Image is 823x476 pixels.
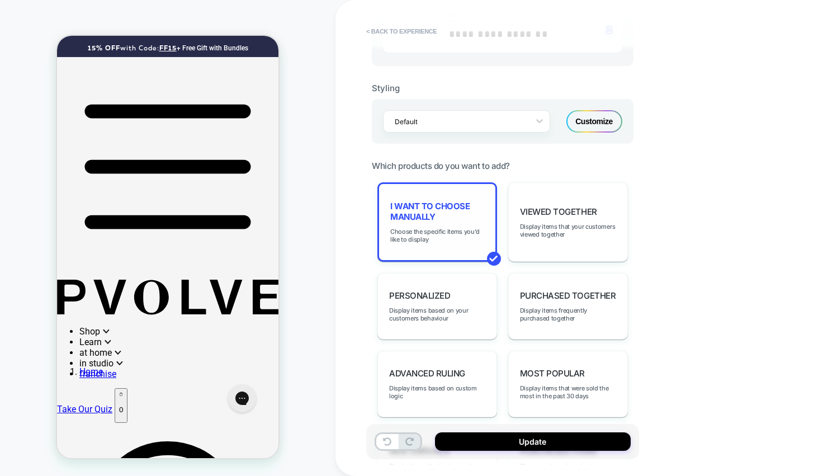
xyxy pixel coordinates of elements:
[31,8,63,16] strong: 15% OFF
[22,311,64,322] span: at home
[520,223,616,238] span: Display items that your customers viewed together
[22,300,54,311] span: Learn
[390,201,484,222] span: I want to choose manually
[389,307,485,322] span: Display items based on your customers behaviour
[520,307,616,322] span: Display items frequently purchased together
[435,432,631,451] button: Update
[520,384,616,400] span: Display items that were sold the most in the past 30 days
[102,8,120,16] a: FF15
[389,384,485,400] span: Display items based on custom logic
[63,8,102,16] span: with Code:
[372,83,633,93] div: Styling
[389,368,465,379] span: Advanced Ruling
[520,368,585,379] span: Most Popular
[58,352,70,387] button: 0
[520,290,616,301] span: Purchased Together
[372,161,510,171] span: Which products do you want to add?
[390,228,484,243] span: Choose the specific items you'd like to display
[22,332,59,343] a: franchise
[165,345,205,380] iframe: Gorgias live chat messenger
[120,8,191,16] span: + Free Gift with Bundles
[62,370,66,378] p: 0
[22,322,66,332] span: in studio
[520,206,597,217] span: Viewed Together
[389,290,450,301] span: personalized
[361,22,442,40] button: < Back to experience
[22,290,53,300] span: Shop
